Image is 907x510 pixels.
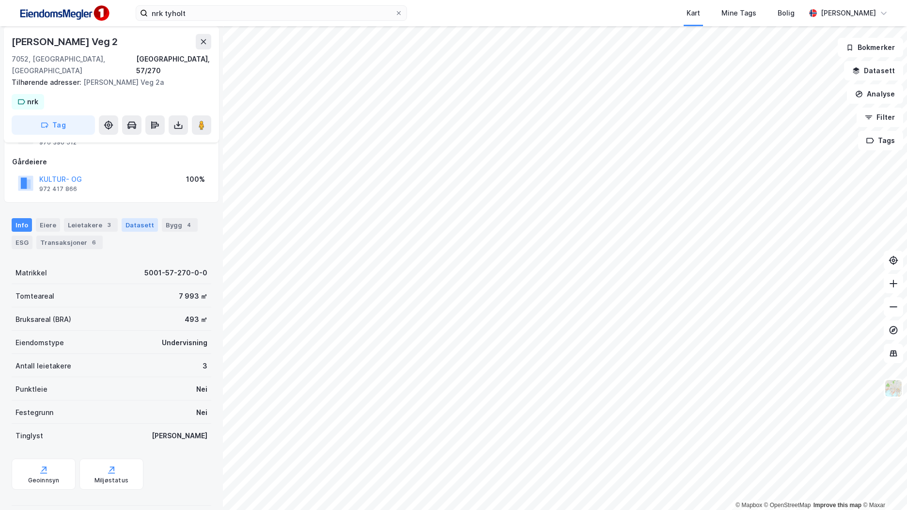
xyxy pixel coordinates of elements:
[859,463,907,510] div: Kontrollprogram for chat
[39,185,77,193] div: 972 417 866
[185,314,207,325] div: 493 ㎡
[12,115,95,135] button: Tag
[28,477,60,484] div: Geoinnsyn
[778,7,795,19] div: Bolig
[735,502,762,509] a: Mapbox
[162,337,207,349] div: Undervisning
[148,6,395,20] input: Søk på adresse, matrikkel, gårdeiere, leietakere eller personer
[186,174,205,185] div: 100%
[104,220,114,230] div: 3
[859,463,907,510] iframe: Chat Widget
[27,96,38,108] div: nrk
[16,314,71,325] div: Bruksareal (BRA)
[721,7,756,19] div: Mine Tags
[36,218,60,232] div: Eiere
[196,383,207,395] div: Nei
[16,290,54,302] div: Tomteareal
[36,236,103,249] div: Transaksjoner
[16,383,47,395] div: Punktleie
[12,78,83,86] span: Tilhørende adresser:
[838,38,903,57] button: Bokmerker
[687,7,700,19] div: Kart
[144,267,207,279] div: 5001-57-270-0-0
[122,218,158,232] div: Datasett
[847,84,903,104] button: Analyse
[12,77,203,88] div: [PERSON_NAME] Veg 2a
[203,360,207,372] div: 3
[764,502,811,509] a: OpenStreetMap
[136,53,211,77] div: [GEOGRAPHIC_DATA], 57/270
[12,218,32,232] div: Info
[12,53,136,77] div: 7052, [GEOGRAPHIC_DATA], [GEOGRAPHIC_DATA]
[16,360,71,372] div: Antall leietakere
[16,267,47,279] div: Matrikkel
[12,156,211,168] div: Gårdeiere
[12,34,120,49] div: [PERSON_NAME] Veg 2
[152,430,207,442] div: [PERSON_NAME]
[858,131,903,150] button: Tags
[857,108,903,127] button: Filter
[184,220,194,230] div: 4
[16,2,112,24] img: F4PB6Px+NJ5v8B7XTbfpPpyloAAAAASUVORK5CYII=
[162,218,198,232] div: Bygg
[16,430,43,442] div: Tinglyst
[94,477,128,484] div: Miljøstatus
[844,61,903,80] button: Datasett
[16,337,64,349] div: Eiendomstype
[64,218,118,232] div: Leietakere
[821,7,876,19] div: [PERSON_NAME]
[12,236,32,249] div: ESG
[884,379,903,398] img: Z
[196,407,207,418] div: Nei
[89,238,99,247] div: 6
[179,290,207,302] div: 7 993 ㎡
[813,502,861,509] a: Improve this map
[16,407,53,418] div: Festegrunn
